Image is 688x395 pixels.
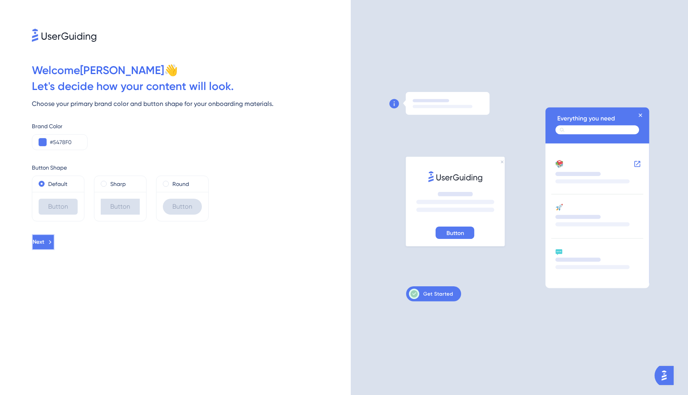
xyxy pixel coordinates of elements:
div: Choose your primary brand color and button shape for your onboarding materials. [32,99,351,109]
div: Brand Color [32,121,351,131]
span: Next [33,237,44,247]
div: Button [101,199,140,215]
button: Next [32,234,55,250]
label: Sharp [110,179,126,189]
div: Welcome [PERSON_NAME] 👋 [32,63,351,78]
div: Button [39,199,78,215]
div: Button Shape [32,163,351,172]
label: Round [172,179,189,189]
div: Button [163,199,202,215]
iframe: UserGuiding AI Assistant Launcher [655,364,678,387]
label: Default [48,179,67,189]
div: Let ' s decide how your content will look. [32,78,351,94]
